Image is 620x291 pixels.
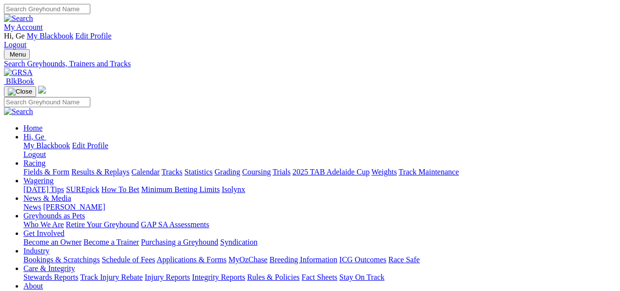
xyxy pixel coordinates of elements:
[72,141,108,150] a: Edit Profile
[185,168,213,176] a: Statistics
[272,168,290,176] a: Trials
[6,77,34,85] span: BlkBook
[339,255,386,264] a: ICG Outcomes
[71,168,129,176] a: Results & Replays
[4,23,43,31] a: My Account
[23,229,64,237] a: Get Involved
[4,68,33,77] img: GRSA
[4,107,33,116] img: Search
[23,185,64,194] a: [DATE] Tips
[80,273,143,281] a: Track Injury Rebate
[23,203,616,212] div: News & Media
[302,273,337,281] a: Fact Sheets
[399,168,459,176] a: Track Maintenance
[4,4,90,14] input: Search
[8,88,32,96] img: Close
[339,273,384,281] a: Stay On Track
[4,49,30,59] button: Toggle navigation
[23,150,46,158] a: Logout
[23,168,616,176] div: Racing
[23,273,78,281] a: Stewards Reports
[269,255,337,264] a: Breeding Information
[23,220,616,229] div: Greyhounds as Pets
[222,185,245,194] a: Isolynx
[102,255,155,264] a: Schedule of Fees
[23,124,42,132] a: Home
[27,32,74,40] a: My Blackbook
[23,141,70,150] a: My Blackbook
[75,32,111,40] a: Edit Profile
[141,220,209,229] a: GAP SA Assessments
[4,32,25,40] span: Hi, Ge
[102,185,140,194] a: How To Bet
[23,141,616,159] div: Hi, Ge
[66,185,99,194] a: SUREpick
[23,255,100,264] a: Bookings & Scratchings
[23,282,43,290] a: About
[38,86,46,94] img: logo-grsa-white.png
[4,32,616,49] div: My Account
[23,133,46,141] a: Hi, Ge
[23,238,616,247] div: Get Involved
[23,212,85,220] a: Greyhounds as Pets
[23,264,75,272] a: Care & Integrity
[4,86,36,97] button: Toggle navigation
[23,176,54,185] a: Wagering
[23,185,616,194] div: Wagering
[131,168,160,176] a: Calendar
[43,203,105,211] a: [PERSON_NAME]
[23,247,49,255] a: Industry
[83,238,139,246] a: Become a Trainer
[220,238,257,246] a: Syndication
[145,273,190,281] a: Injury Reports
[4,14,33,23] img: Search
[23,168,69,176] a: Fields & Form
[4,77,34,85] a: BlkBook
[23,273,616,282] div: Care & Integrity
[23,220,64,229] a: Who We Are
[4,40,26,49] a: Logout
[10,51,26,58] span: Menu
[23,255,616,264] div: Industry
[228,255,268,264] a: MyOzChase
[242,168,271,176] a: Coursing
[192,273,245,281] a: Integrity Reports
[141,238,218,246] a: Purchasing a Greyhound
[23,133,44,141] span: Hi, Ge
[157,255,227,264] a: Applications & Forms
[372,168,397,176] a: Weights
[141,185,220,194] a: Minimum Betting Limits
[23,203,41,211] a: News
[215,168,240,176] a: Grading
[23,238,82,246] a: Become an Owner
[388,255,419,264] a: Race Safe
[66,220,139,229] a: Retire Your Greyhound
[23,194,71,202] a: News & Media
[4,59,616,68] a: Search Greyhounds, Trainers and Tracks
[292,168,370,176] a: 2025 TAB Adelaide Cup
[23,159,45,167] a: Racing
[4,97,90,107] input: Search
[247,273,300,281] a: Rules & Policies
[162,168,183,176] a: Tracks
